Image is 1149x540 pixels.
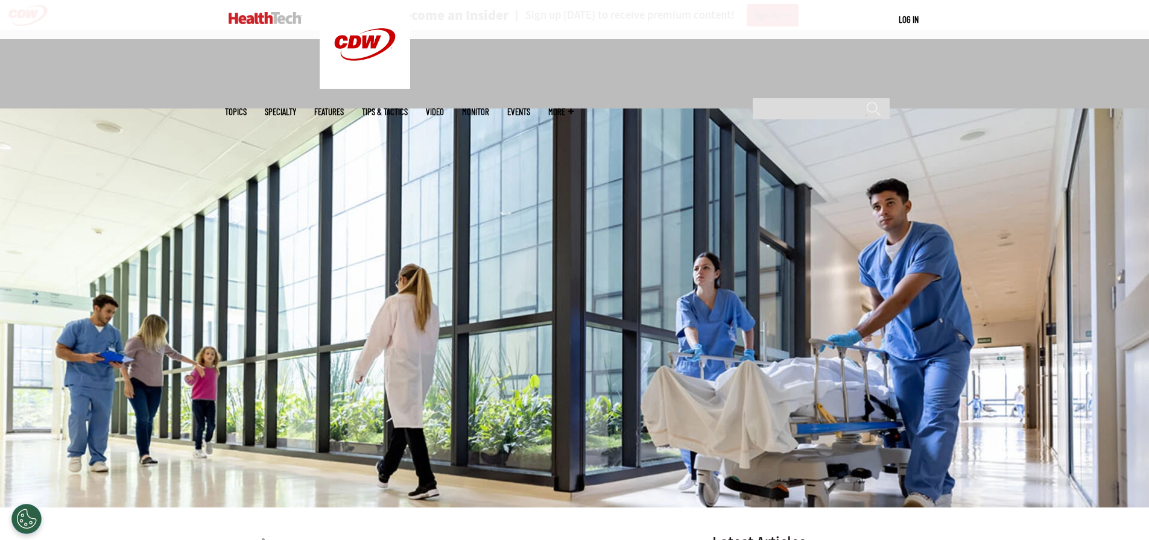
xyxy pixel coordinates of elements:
div: User menu [899,13,919,26]
span: More [548,107,574,116]
a: CDW [320,80,410,92]
span: Topics [225,107,247,116]
a: Features [314,107,344,116]
a: MonITor [462,107,489,116]
span: Specialty [265,107,296,116]
button: Open Preferences [11,504,42,534]
a: Video [426,107,444,116]
div: Cookies Settings [11,504,42,534]
img: Home [229,12,302,24]
a: Log in [899,14,919,25]
a: Events [507,107,530,116]
a: Tips & Tactics [362,107,408,116]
